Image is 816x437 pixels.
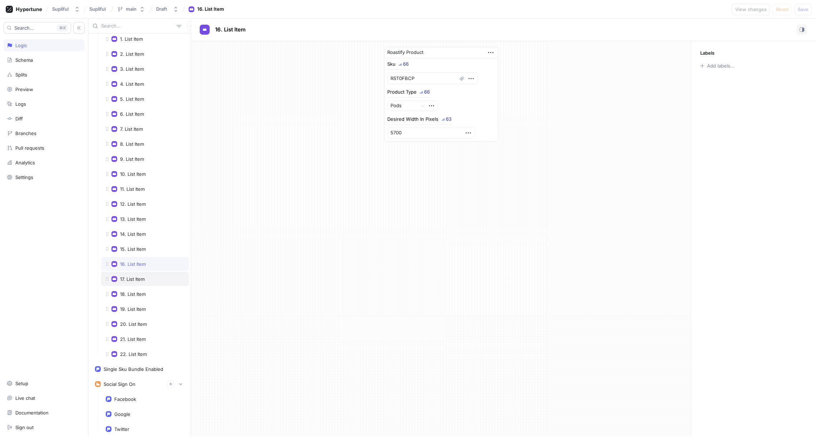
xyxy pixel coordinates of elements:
div: 2. List Item [120,51,144,57]
div: 10. List Item [120,171,146,177]
div: Roastify Product [388,49,424,56]
div: Documentation [15,410,49,416]
span: Supliful [89,6,106,11]
button: Reset [773,4,792,15]
div: Product Type [388,90,417,94]
div: Preview [15,86,33,92]
button: main [114,3,148,15]
div: 22. List Item [120,351,147,357]
p: Labels [700,50,715,56]
div: Analytics [15,160,35,165]
div: Splits [15,72,27,78]
div: Logic [15,43,27,48]
div: 21. List Item [120,336,146,342]
span: Reset [776,7,788,11]
button: View changes [732,4,770,15]
div: Diff [15,116,23,121]
div: 66 [403,62,409,66]
div: 66 [424,90,430,94]
div: Draft [156,6,167,12]
div: 12. List Item [120,201,146,207]
button: Search...K [4,22,71,34]
div: 4. List Item [120,81,144,87]
div: Setup [15,381,28,386]
div: Sign out [15,424,34,430]
div: 8. List Item [120,141,144,147]
div: Desired Width In Pixels [388,117,439,121]
div: Social Sign On [104,381,135,387]
div: Add labels... [707,64,735,68]
div: 16. List Item [197,6,224,13]
div: 18. List Item [120,291,146,297]
div: Google [114,411,130,417]
div: Twitter [114,426,129,432]
div: Branches [15,130,36,136]
div: Supliful [52,6,69,12]
button: Draft [153,3,181,15]
textarea: RST0FBCP [388,73,478,84]
div: Live chat [15,395,35,401]
div: 3. List Item [120,66,144,72]
div: 5. List Item [120,96,144,102]
button: Save [795,4,812,15]
div: main [126,6,136,12]
div: 16. List Item [120,261,146,267]
span: View changes [735,7,767,11]
div: Pull requests [15,145,44,151]
div: 1. List Item [120,36,143,42]
div: 11. List Item [120,186,145,192]
a: Documentation [4,407,85,419]
div: 13. List Item [120,216,146,222]
div: 9. List Item [120,156,144,162]
div: 6. List Item [120,111,144,117]
div: Schema [15,57,33,63]
input: Enter number here [388,128,475,138]
div: 19. List Item [120,306,146,312]
div: 63 [446,117,452,121]
button: Add labels... [698,61,736,70]
div: Settings [15,174,33,180]
div: 15. List Item [120,246,146,252]
div: 14. List Item [120,231,146,237]
div: 20. List Item [120,321,147,327]
span: Save [798,7,808,11]
div: Logs [15,101,26,107]
button: Supliful [49,3,83,15]
div: Single Sku Bundle Enabled [104,366,163,372]
div: Sku [388,62,396,66]
p: 16. List Item [215,26,246,34]
span: Search... [14,26,34,30]
div: K [57,24,68,31]
div: Facebook [114,396,136,402]
input: Search... [101,23,174,30]
div: 7. List Item [120,126,143,132]
div: 17. List Item [120,276,145,282]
